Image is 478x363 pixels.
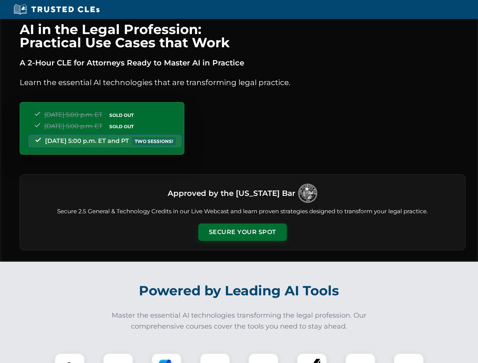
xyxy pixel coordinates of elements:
p: Learn the essential AI technologies that are transforming legal practice. [20,76,466,88]
h2: Powered by Leading AI Tools [30,278,449,304]
span: [DATE] 5:00 p.m. ET [44,123,102,130]
p: A 2-Hour CLE for Attorneys Ready to Master AI in Practice [20,57,466,69]
img: Trusted CLEs [11,4,102,15]
span: SOLD OUT [107,111,136,119]
img: Logo [298,184,317,203]
button: Secure Your Spot [198,223,287,241]
p: Secure 2.5 General & Technology Credits in our Live Webcast and learn proven strategies designed ... [29,207,456,216]
h1: AI in the Legal Profession: Practical Use Cases that Work [20,23,466,49]
span: SOLD OUT [107,123,136,130]
h3: Approved by the [US_STATE] Bar [168,186,295,200]
p: Master the essential AI technologies transforming the legal profession. Our comprehensive courses... [107,310,372,332]
span: [DATE] 5:00 p.m. ET [44,111,102,118]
